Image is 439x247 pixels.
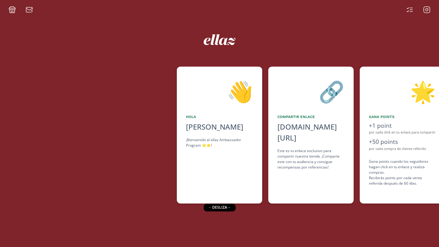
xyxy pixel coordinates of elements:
div: Compartir Enlace [277,114,344,120]
div: por cada compra de cliente referido [369,146,436,151]
img: ew9eVGDHp6dD [204,34,236,45]
div: 👋 [186,76,253,107]
div: +1 point [369,121,436,130]
div: por cada click en tu enlace para compartir [369,130,436,135]
div: Gana points cuando los seguidores hagan click en tu enlace y realiza compras . Recibirás points p... [369,159,436,186]
div: 🌟 [369,76,436,107]
div: Este es tu enlace exclusivo para compartir nuestra tienda. ¡Comparte este con tu audiencia y cons... [277,148,344,170]
div: [DOMAIN_NAME][URL] [277,121,344,143]
div: Gana points [369,114,436,120]
div: [PERSON_NAME] [186,121,253,132]
div: ¡Bienvenido al ellaz Ambassador Program ⭐️⭐️! [186,137,253,148]
div: 🔗 [277,76,344,107]
div: +50 points [369,137,436,146]
div: ← desliza → [203,204,235,211]
div: Hola [186,114,253,120]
